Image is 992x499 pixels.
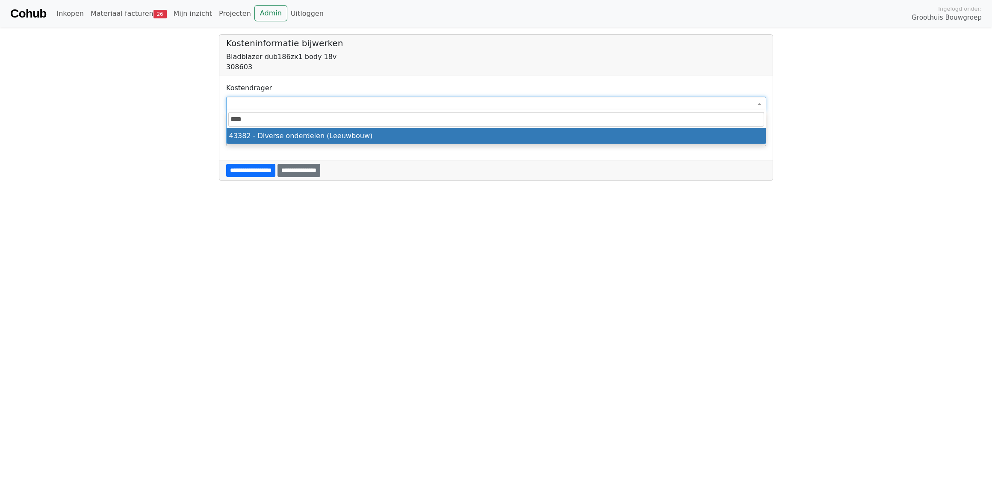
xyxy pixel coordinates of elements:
div: Bladblazer dub186zx1 body 18v [226,52,766,62]
a: Admin [254,5,287,21]
h5: Kosteninformatie bijwerken [226,38,766,48]
div: 308603 [226,62,766,72]
span: Groothuis Bouwgroep [912,13,982,23]
a: Mijn inzicht [170,5,216,22]
span: Ingelogd onder: [938,5,982,13]
li: 43382 - Diverse onderdelen (Leeuwbouw) [227,128,766,144]
span: 26 [154,10,167,18]
a: Materiaal facturen26 [87,5,170,22]
a: Uitloggen [287,5,327,22]
a: Inkopen [53,5,87,22]
a: Cohub [10,3,46,24]
label: Kostendrager [226,83,272,93]
a: Projecten [216,5,254,22]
